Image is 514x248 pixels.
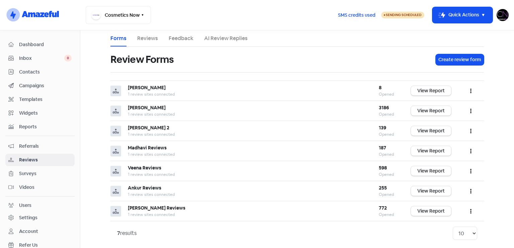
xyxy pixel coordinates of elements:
[379,125,386,131] b: 139
[128,205,185,211] b: [PERSON_NAME] Reviews
[411,206,451,216] a: View Report
[128,132,175,137] span: 1 review sites connected
[5,167,75,180] a: Surveys
[332,11,381,18] a: SMS credits used
[110,34,126,42] a: Forms
[86,6,151,24] button: Cosmetics Now
[19,110,72,117] span: Widgets
[5,80,75,92] a: Campaigns
[19,202,31,209] div: Users
[379,85,381,91] b: 8
[204,34,248,42] a: AI Review Replies
[379,131,398,137] div: Opened
[19,143,72,150] span: Referrals
[5,93,75,106] a: Templates
[128,92,175,97] span: 1 review sites connected
[379,205,387,211] b: 772
[497,9,509,21] img: User
[19,214,37,221] div: Settings
[411,86,451,96] a: View Report
[379,111,398,117] div: Opened
[379,91,398,97] div: Opened
[128,212,175,217] span: 1 review sites connected
[379,192,398,198] div: Opened
[411,146,451,156] a: View Report
[19,156,72,163] span: Reviews
[19,123,72,130] span: Reports
[19,96,72,103] span: Templates
[128,185,161,191] b: Ankur Reviews
[5,225,75,238] a: Account
[5,181,75,194] a: Videos
[128,112,175,117] span: 1 review sites connected
[5,121,75,133] a: Reports
[64,55,72,61] span: 0
[5,140,75,152] a: Referrals
[19,184,72,191] span: Videos
[486,221,507,241] iframe: chat widget
[5,66,75,78] a: Contacts
[19,69,72,76] span: Contacts
[432,7,493,23] button: Quick Actions
[379,105,389,111] b: 3186
[411,166,451,176] a: View Report
[19,41,72,48] span: Dashboard
[379,185,387,191] b: 255
[411,126,451,136] a: View Report
[128,125,169,131] b: [PERSON_NAME] 2
[117,230,120,237] strong: 7
[19,82,72,89] span: Campaigns
[379,151,398,157] div: Opened
[110,49,174,70] h1: Review Forms
[379,171,398,177] div: Opened
[128,152,175,157] span: 1 review sites connected
[411,186,451,196] a: View Report
[19,228,38,235] div: Account
[338,12,375,19] span: SMS credits used
[128,85,166,91] b: [PERSON_NAME]
[128,105,166,111] b: [PERSON_NAME]
[436,54,484,65] button: Create review form
[5,38,75,51] a: Dashboard
[5,212,75,224] a: Settings
[5,52,75,65] a: Inbox 0
[379,165,387,171] b: 598
[128,165,161,171] b: Veena Reviews
[169,34,193,42] a: Feedback
[128,145,167,151] b: Madhavi Reviews
[379,212,398,218] div: Opened
[117,229,137,237] div: results
[19,55,64,62] span: Inbox
[128,172,175,177] span: 1 review sites connected
[19,170,72,177] span: Surveys
[379,145,386,151] b: 187
[128,192,175,197] span: 1 review sites connected
[137,34,158,42] a: Reviews
[5,199,75,212] a: Users
[5,154,75,166] a: Reviews
[386,13,422,17] span: Sending Scheduled
[5,107,75,119] a: Widgets
[411,106,451,116] a: View Report
[381,11,424,19] a: Sending Scheduled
